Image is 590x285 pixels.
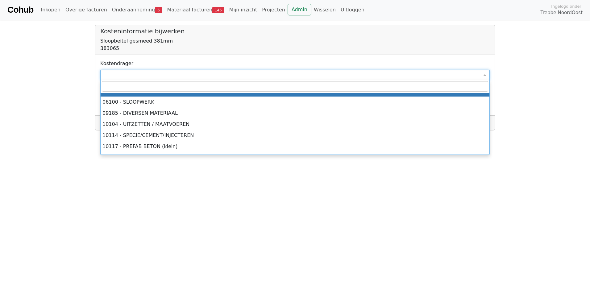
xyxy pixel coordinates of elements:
[541,9,583,16] span: Trebbe NoordOost
[288,4,311,15] a: Admin
[164,4,226,16] a: Materiaal facturen145
[551,3,583,9] span: Ingelogd onder:
[101,152,489,163] li: 10131 - HULPHOUT/PALLETS
[101,108,489,119] li: 09185 - DIVERSEN MATERIAAL
[338,4,367,16] a: Uitloggen
[101,97,489,108] li: 06100 - SLOOPWERK
[311,4,338,16] a: Wisselen
[101,141,489,152] li: 10117 - PREFAB BETON (klein)
[100,45,490,52] div: 383065
[155,7,162,13] span: 6
[63,4,110,16] a: Overige facturen
[227,4,260,16] a: Mijn inzicht
[110,4,165,16] a: Onderaanneming6
[260,4,288,16] a: Projecten
[7,2,33,17] a: Cohub
[212,7,224,13] span: 145
[101,130,489,141] li: 10114 - SPECIE/CEMENT/INJECTEREN
[101,119,489,130] li: 10104 - UITZETTEN / MAATVOEREN
[100,37,490,45] div: Sloopbeitel gesmeed 381mm
[100,60,133,67] label: Kostendrager
[100,27,490,35] h5: Kosteninformatie bijwerken
[38,4,63,16] a: Inkopen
